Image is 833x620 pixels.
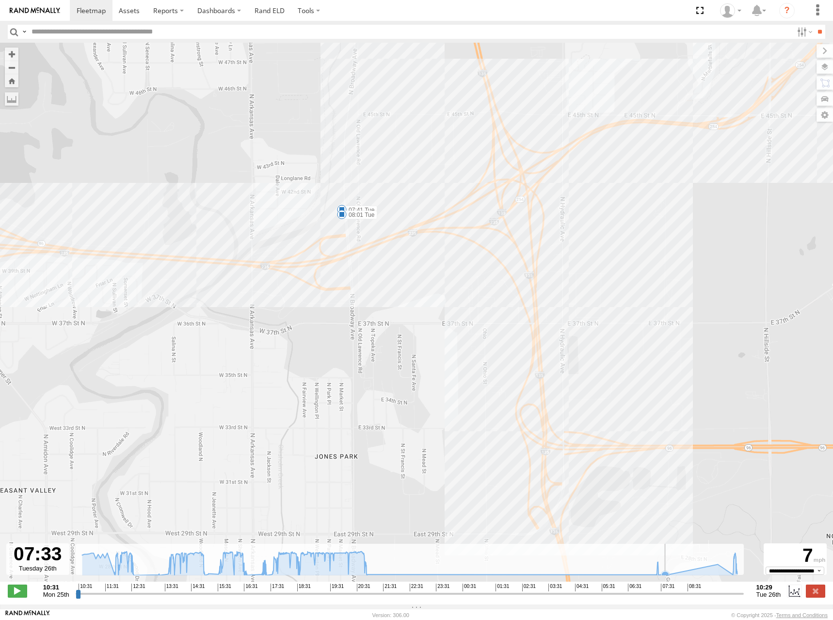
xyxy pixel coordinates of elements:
[496,584,509,591] span: 01:31
[717,3,745,18] div: Shane Miller
[5,48,18,61] button: Zoom in
[105,584,119,591] span: 11:31
[776,612,828,618] a: Terms and Conditions
[756,591,781,598] span: Tue 26th Aug 2025
[522,584,536,591] span: 02:31
[131,584,145,591] span: 12:31
[218,584,231,591] span: 15:31
[5,610,50,620] a: Visit our Website
[20,25,28,39] label: Search Query
[8,585,27,597] label: Play/Stop
[793,25,814,39] label: Search Filter Options
[10,7,60,14] img: rand-logo.svg
[548,584,562,591] span: 03:31
[43,591,69,598] span: Mon 25th Aug 2025
[806,585,825,597] label: Close
[5,74,18,87] button: Zoom Home
[779,3,795,18] i: ?
[602,584,615,591] span: 05:31
[688,584,701,591] span: 08:31
[765,545,825,567] div: 7
[342,211,377,219] label: 08:01 Tue
[817,108,833,122] label: Map Settings
[436,584,449,591] span: 23:31
[661,584,674,591] span: 07:31
[575,584,589,591] span: 04:31
[271,584,284,591] span: 17:31
[165,584,178,591] span: 13:31
[5,92,18,106] label: Measure
[731,612,828,618] div: © Copyright 2025 -
[357,584,370,591] span: 20:31
[463,584,476,591] span: 00:31
[410,584,423,591] span: 22:31
[297,584,311,591] span: 18:31
[43,584,69,591] strong: 10:31
[191,584,205,591] span: 14:31
[628,584,641,591] span: 06:31
[383,584,397,591] span: 21:31
[244,584,257,591] span: 16:31
[5,61,18,74] button: Zoom out
[342,206,377,214] label: 07:41 Tue
[330,584,344,591] span: 19:31
[756,584,781,591] strong: 10:29
[79,584,92,591] span: 10:31
[372,612,409,618] div: Version: 306.00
